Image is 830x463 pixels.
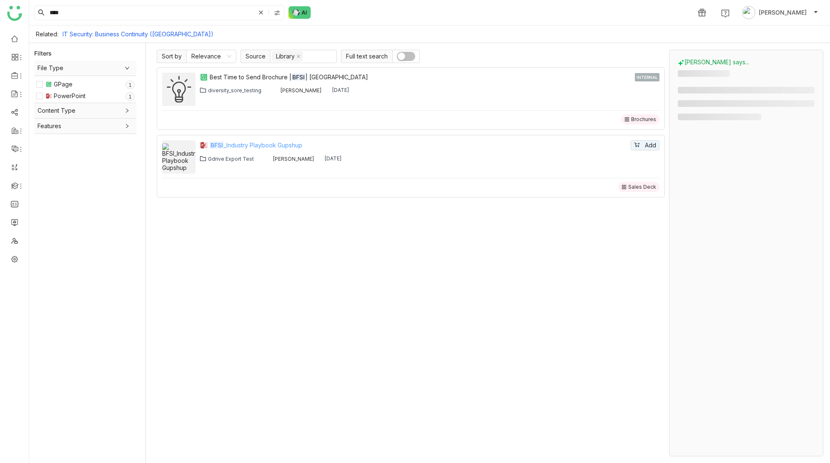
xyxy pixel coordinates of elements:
nz-badge-sup: 1 [125,92,135,101]
a: IT Security: Business Continuity ([GEOGRAPHIC_DATA]) [63,30,213,38]
img: avatar [742,6,755,19]
span: Sort by [157,50,186,63]
img: logo [7,6,22,21]
em: BFSI [291,73,306,81]
div: [DATE] [324,155,342,162]
img: help.svg [721,9,730,18]
span: Features [38,121,133,131]
div: File Type [34,61,136,76]
div: PowerPoint [54,91,85,101]
img: paper.svg [200,73,208,81]
span: [PERSON_NAME] [759,8,807,17]
div: _Industry Playbook Gupshup [210,141,629,150]
div: Brochures [631,116,656,123]
div: Best Time to Send Brochure | | [GEOGRAPHIC_DATA] [210,73,633,82]
span: Content Type [38,106,133,115]
div: Gdrive Export Test [208,156,254,162]
span: [PERSON_NAME] says... [678,58,749,66]
a: BFSI_Industry Playbook Gupshup [210,141,629,150]
p: 1 [128,81,132,89]
span: Add [645,141,656,150]
img: 61307121755ca5673e314e4d [264,155,271,162]
div: Library [276,52,295,61]
nz-select-item: Relevance [191,50,231,63]
div: [PERSON_NAME] [273,156,314,162]
div: [DATE] [332,87,349,94]
div: Content Type [34,103,136,118]
nz-select-item: Library [272,51,303,61]
p: 1 [128,93,132,101]
img: pptx.svg [200,141,208,149]
div: diversity_sore_testing [208,87,261,94]
div: Features [34,119,136,134]
div: Sales Deck [628,184,656,190]
button: Add [631,140,659,150]
img: 619b7b4f13e9234403e7079e [271,87,278,94]
em: BFSI [210,142,224,149]
div: Filters [34,49,52,58]
span: Full text search [341,50,392,63]
span: File Type [38,63,133,73]
a: Best Time to Send Brochure |BFSI| [GEOGRAPHIC_DATA] [210,73,633,82]
div: GPage [54,80,73,89]
img: pptx.svg [45,93,52,99]
img: BFSI_Industry Playbook Gupshup [162,143,196,171]
img: paper.svg [45,81,52,88]
div: Related: [36,30,58,38]
button: [PERSON_NAME] [740,6,820,19]
div: INTERNAL [635,73,659,81]
div: [PERSON_NAME] [280,87,322,94]
img: buddy-says [678,59,685,66]
span: Source [241,50,270,63]
img: Best Time to Send Brochure | BFSI | INDIA [162,73,196,106]
img: ask-buddy-normal.svg [288,6,311,19]
img: search-type.svg [274,10,281,16]
nz-badge-sup: 1 [125,81,135,89]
